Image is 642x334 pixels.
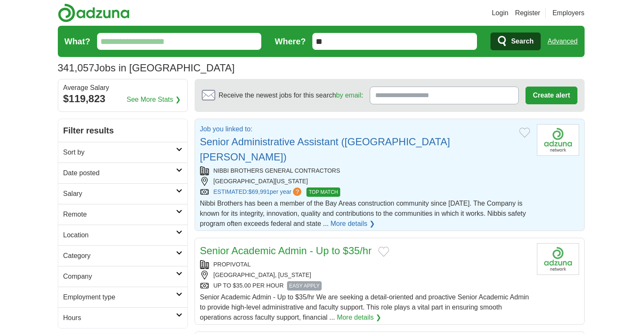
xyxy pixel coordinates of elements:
h2: Company [63,272,176,282]
label: What? [65,35,90,48]
div: NIBBI BROTHERS GENERAL CONTRACTORS [200,166,530,175]
a: by email [336,92,361,99]
a: Salary [58,183,187,204]
h2: Category [63,251,176,261]
a: Advanced [547,33,577,50]
button: Add to favorite jobs [378,247,389,257]
a: More details ❯ [330,219,375,229]
div: Average Salary [63,84,182,91]
img: Company logo [537,124,579,156]
div: [GEOGRAPHIC_DATA], [US_STATE] [200,271,530,280]
a: ESTIMATED:$69,991per year? [214,187,303,197]
span: Receive the newest jobs for this search : [219,90,363,100]
a: More details ❯ [337,312,381,323]
a: Location [58,225,187,245]
h2: Salary [63,189,176,199]
span: Nibbi Brothers has been a member of the Bay Areas construction community since [DATE]. The Compan... [200,200,526,227]
a: See More Stats ❯ [127,95,181,105]
h1: Jobs in [GEOGRAPHIC_DATA] [58,62,235,73]
img: Company logo [537,243,579,275]
div: $119,823 [63,91,182,106]
button: Add to favorite jobs [519,128,530,138]
a: Remote [58,204,187,225]
a: Hours [58,307,187,328]
h2: Employment type [63,292,176,302]
h2: Hours [63,313,176,323]
button: Search [490,33,541,50]
a: Company [58,266,187,287]
a: Register [515,8,540,18]
h2: Sort by [63,147,176,157]
h2: Remote [63,209,176,220]
div: [GEOGRAPHIC_DATA][US_STATE] [200,177,530,186]
span: Search [511,33,534,50]
a: Sort by [58,142,187,163]
img: Adzuna logo [58,3,130,22]
div: UP TO $35.00 PER HOUR [200,281,530,291]
a: Login [492,8,508,18]
a: Senior Administrative Assistant ([GEOGRAPHIC_DATA][PERSON_NAME]) [200,136,450,163]
a: Senior Academic Admin - Up to $35/hr [200,245,372,256]
h2: Location [63,230,176,240]
a: Date posted [58,163,187,183]
div: PROPIVOTAL [200,260,530,269]
span: $69,991 [248,188,270,195]
a: Employment type [58,287,187,307]
button: Create alert [526,87,577,104]
h2: Date posted [63,168,176,178]
a: Category [58,245,187,266]
p: Job you linked to: [200,124,512,134]
span: Senior Academic Admin - Up to $35/hr We are seeking a detail-oriented and proactive Senior Academ... [200,293,529,321]
span: TOP MATCH [306,187,340,197]
span: EASY APPLY [287,281,322,291]
a: Employers [553,8,585,18]
span: ? [293,187,301,196]
h2: Filter results [58,119,187,142]
label: Where? [275,35,306,48]
span: 341,057 [58,60,95,76]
